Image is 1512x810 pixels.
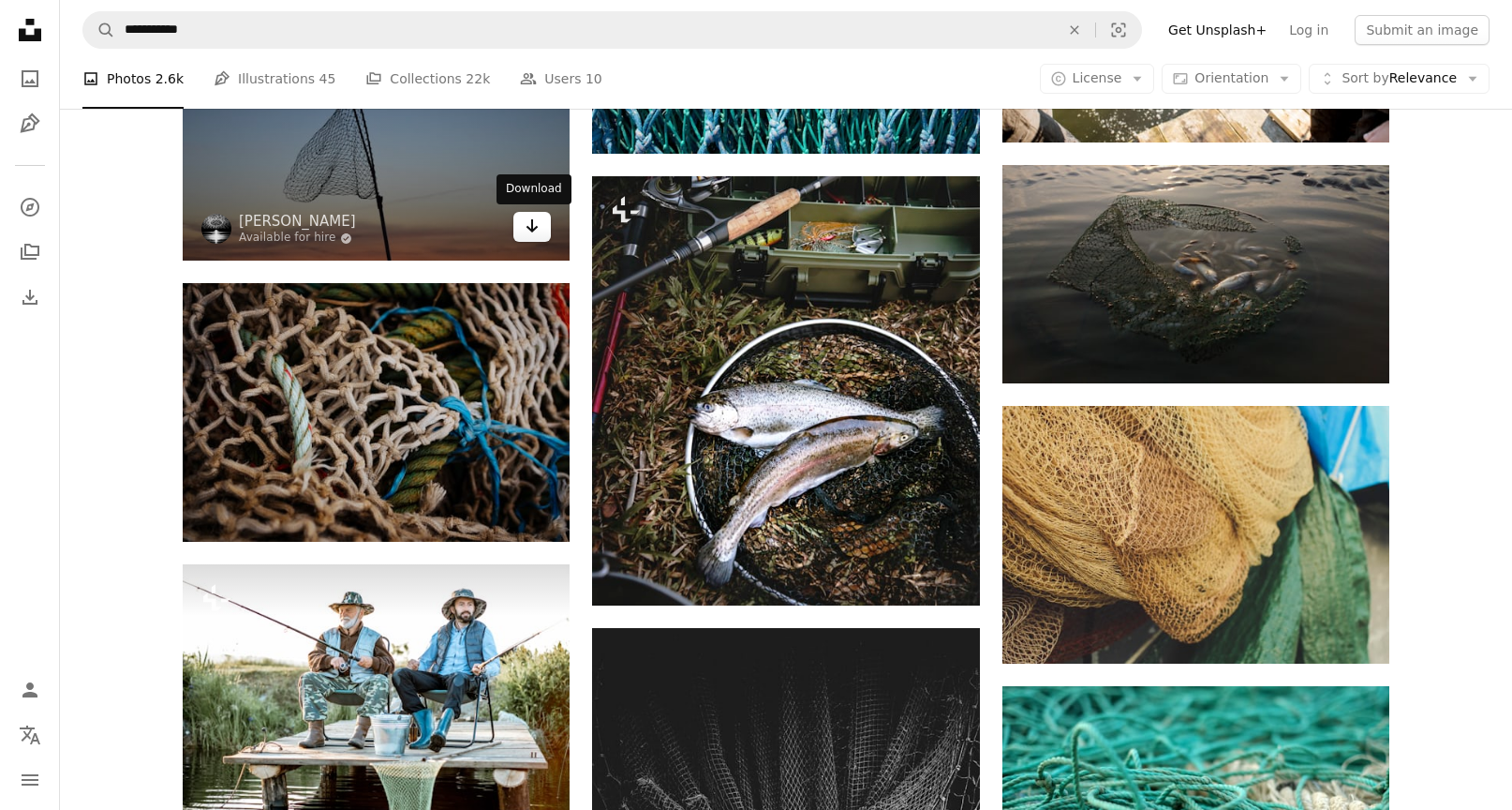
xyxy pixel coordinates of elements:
[586,68,602,89] span: 10
[239,231,356,246] a: Available for hire
[239,212,356,231] a: [PERSON_NAME]
[11,105,49,142] a: Illustrations
[1162,64,1301,94] button: Orientation
[1342,69,1457,88] span: Relevance
[183,5,570,262] img: black fish net
[1278,15,1340,45] a: Log in
[520,49,602,109] a: Users 10
[183,404,570,421] a: a close up of many different colored ropes
[1073,70,1122,85] span: License
[1309,64,1490,94] button: Sort byRelevance
[11,761,49,799] button: Menu
[1002,526,1389,543] a: brown fishnet
[11,60,49,97] a: Photos
[201,214,231,244] img: Go to Raghavendra Saralaya's profile
[466,68,490,89] span: 22k
[11,671,49,709] a: Log in / Sign up
[1002,406,1389,664] img: brown fishnet
[183,684,570,701] a: Grandfather with adult son fishing together on the wooden pier during the morning light. View fro...
[11,188,49,226] a: Explore
[513,212,551,242] a: Download
[11,233,49,271] a: Collections
[592,176,979,606] img: Tackle box and fish on the ground
[1054,12,1095,48] button: Clear
[1342,70,1388,85] span: Sort by
[1002,265,1389,282] a: fish on body of water
[497,174,571,204] div: Download
[1096,12,1141,48] button: Visual search
[214,49,335,109] a: Illustrations 45
[11,11,49,52] a: Home — Unsplash
[1157,15,1278,45] a: Get Unsplash+
[1194,70,1268,85] span: Orientation
[1355,15,1490,45] button: Submit an image
[11,716,49,754] button: Language
[1040,64,1155,94] button: License
[592,382,979,398] a: Tackle box and fish on the ground
[319,68,336,89] span: 45
[1002,165,1389,382] img: fish on body of water
[183,283,570,541] img: a close up of many different colored ropes
[183,124,570,141] a: black fish net
[83,12,115,48] button: Search Unsplash
[365,49,490,109] a: Collections 22k
[11,278,49,316] a: Download History
[82,11,1142,49] form: Find visuals sitewide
